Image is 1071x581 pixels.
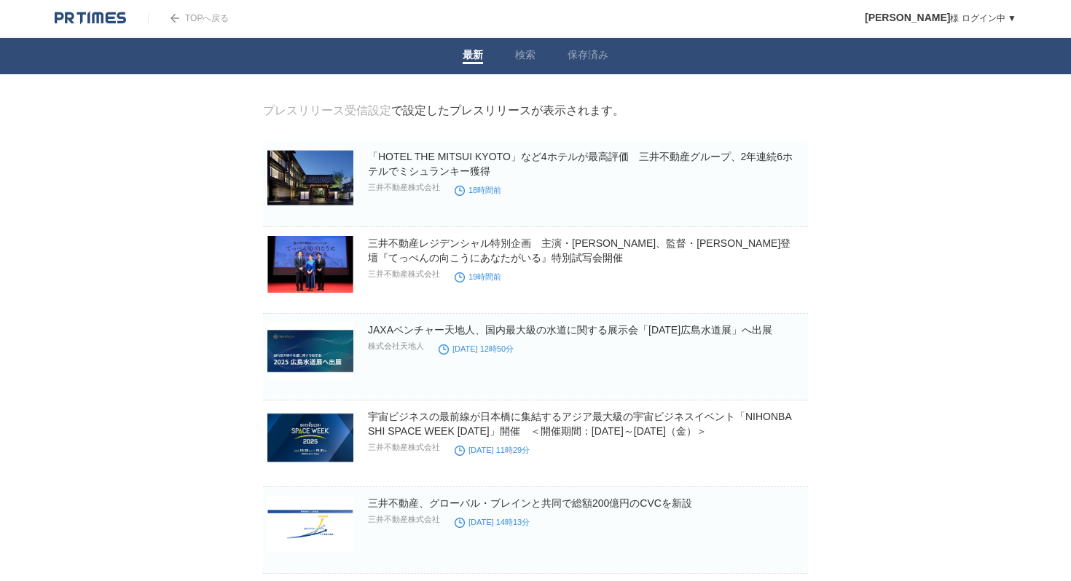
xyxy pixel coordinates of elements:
img: 「HOTEL THE MITSUI KYOTO」など4ホテルが最高評価 三井不動産グループ、2年連続6ホテルでミシュランキー獲得 [267,149,353,206]
p: 三井不動産株式会社 [368,269,440,280]
time: [DATE] 11時29分 [455,446,530,454]
a: 三井不動産、グローバル・ブレインと共同で総額200億円のCVCを新設 [368,497,692,509]
p: 三井不動産株式会社 [368,442,440,453]
a: 最新 [463,49,483,64]
a: 宇宙ビジネスの最前線が日本橋に集結するアジア最大級の宇宙ビジネスイベント「NIHONBASHI SPACE WEEK [DATE]」開催 ＜開催期間：[DATE]～[DATE]（金）＞ [368,411,792,437]
a: 検索 [515,49,535,64]
a: TOPへ戻る [148,13,229,23]
img: 三井不動産、グローバル・ブレインと共同で総額200億円のCVCを新設 [267,496,353,553]
img: logo.png [55,11,126,25]
p: 三井不動産株式会社 [368,182,440,193]
time: 18時間前 [455,186,501,194]
time: [DATE] 12時50分 [439,344,514,353]
a: [PERSON_NAME]様 ログイン中 ▼ [865,13,1016,23]
time: [DATE] 14時13分 [455,518,530,526]
a: JAXAベンチャー天地人、国内最大級の水道に関する展示会「[DATE]広島水道展」へ出展 [368,324,772,336]
img: arrow.png [170,14,179,23]
img: 宇宙ビジネスの最前線が日本橋に集結するアジア最大級の宇宙ビジネスイベント「NIHONBASHI SPACE WEEK 2025」開催 ＜開催期間：10月28日(火)～10月31日（金）＞ [267,409,353,466]
time: 19時間前 [455,272,501,281]
p: 三井不動産株式会社 [368,514,440,525]
span: [PERSON_NAME] [865,12,950,23]
div: で設定したプレスリリースが表示されます。 [263,103,624,119]
a: 三井不動産レジデンシャル特別企画 主演・[PERSON_NAME]、監督・[PERSON_NAME]登壇『てっぺんの向こうにあなたがいる』特別試写会開催 [368,237,790,264]
p: 株式会社天地人 [368,341,424,352]
a: 「HOTEL THE MITSUI KYOTO」など4ホテルが最高評価 三井不動産グループ、2年連続6ホテルでミシュランキー獲得 [368,151,793,177]
a: プレスリリース受信設定 [263,104,391,116]
img: JAXAベンチャー天地人、国内最大級の水道に関する展示会「2025広島水道展」へ出展 [267,323,353,379]
img: 三井不動産レジデンシャル特別企画 主演・吉永小百合さん、監督・阪本順治さん登壇『てっぺんの向こうにあなたがいる』特別試写会開催 [267,236,353,293]
a: 保存済み [568,49,608,64]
